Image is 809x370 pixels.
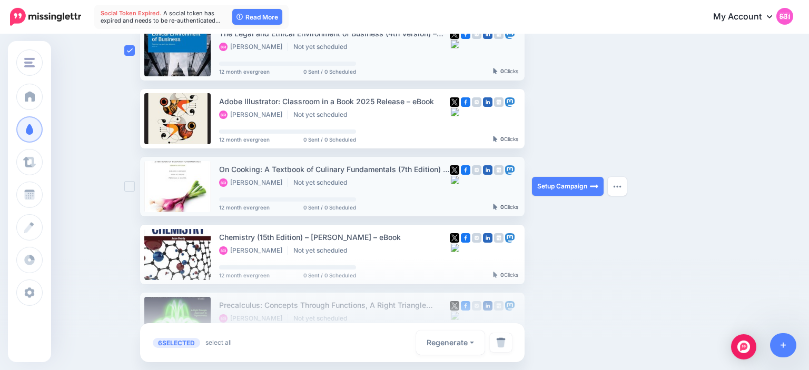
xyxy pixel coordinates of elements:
b: 0 [500,68,504,74]
img: linkedin-square.png [483,233,492,243]
img: pointer-grey-darker.png [493,204,498,210]
a: Setup Campaign [532,177,604,196]
img: facebook-square.png [461,97,470,107]
span: 0 Sent / 0 Scheduled [303,205,356,210]
img: pointer-grey-darker.png [493,136,498,142]
div: Clicks [493,136,518,143]
img: google_business-grey-square.png [494,233,504,243]
span: 0 Sent / 0 Scheduled [303,137,356,142]
img: facebook-square.png [461,29,470,39]
img: trash.png [496,337,506,348]
div: Chemistry (15th Edition) – [PERSON_NAME] – eBook [219,231,450,243]
img: facebook-square.png [461,233,470,243]
img: mastodon-square.png [505,29,515,39]
li: Not yet scheduled [293,111,352,119]
span: 0 Sent / 0 Scheduled [303,69,356,74]
div: On Cooking: A Textbook of Culinary Fundamentals (7th Edition) – eBook [219,163,450,175]
img: menu.png [24,58,35,67]
span: 12 month evergreen [219,205,270,210]
li: [PERSON_NAME] [219,111,288,119]
button: Regenerate [416,331,485,355]
div: Clicks [493,68,518,75]
div: Adobe Illustrator: Classroom in a Book 2025 Release – eBook [219,95,450,107]
img: pointer-grey-darker.png [493,68,498,74]
div: Open Intercom Messenger [731,334,756,359]
img: twitter-square.png [450,97,459,107]
li: [PERSON_NAME] [219,43,288,51]
img: arrow-long-right-white.png [590,182,598,191]
span: 6 [158,339,162,346]
img: twitter-square.png [450,233,459,243]
img: bluesky-grey-square.png [450,243,459,252]
img: Missinglettr [10,8,81,26]
img: google_business-grey-square.png [494,29,504,39]
img: bluesky-grey-square.png [450,175,459,184]
img: google_business-grey-square.png [494,97,504,107]
img: instagram-grey-square.png [472,165,481,175]
img: dots.png [613,185,621,188]
img: twitter-square.png [450,29,459,39]
b: 0 [500,136,504,142]
img: instagram-grey-square.png [472,233,481,243]
li: Not yet scheduled [293,43,352,51]
span: SELECTED [153,338,200,348]
img: instagram-grey-square.png [472,97,481,107]
img: google_business-grey-square.png [494,165,504,175]
img: linkedin-square.png [483,29,492,39]
img: linkedin-square.png [483,97,492,107]
a: Read More [232,9,282,25]
b: 0 [500,204,504,210]
img: twitter-square.png [450,165,459,175]
img: bluesky-grey-square.png [450,39,459,48]
span: Social Token Expired. [101,9,162,17]
li: Not yet scheduled [293,178,352,187]
a: select all [205,337,232,348]
span: A social token has expired and needs to be re-authenticated… [101,9,221,24]
li: [PERSON_NAME] [219,246,288,255]
div: Clicks [493,204,518,211]
a: My Account [703,4,793,30]
span: 12 month evergreen [219,69,270,74]
li: [PERSON_NAME] [219,178,288,187]
img: bluesky-grey-square.png [450,107,459,116]
li: Not yet scheduled [293,246,352,255]
img: facebook-square.png [461,165,470,175]
img: linkedin-square.png [483,165,492,175]
span: 12 month evergreen [219,137,270,142]
img: mastodon-square.png [505,165,515,175]
img: mastodon-square.png [505,97,515,107]
img: mastodon-square.png [505,233,515,243]
img: instagram-grey-square.png [472,29,481,39]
